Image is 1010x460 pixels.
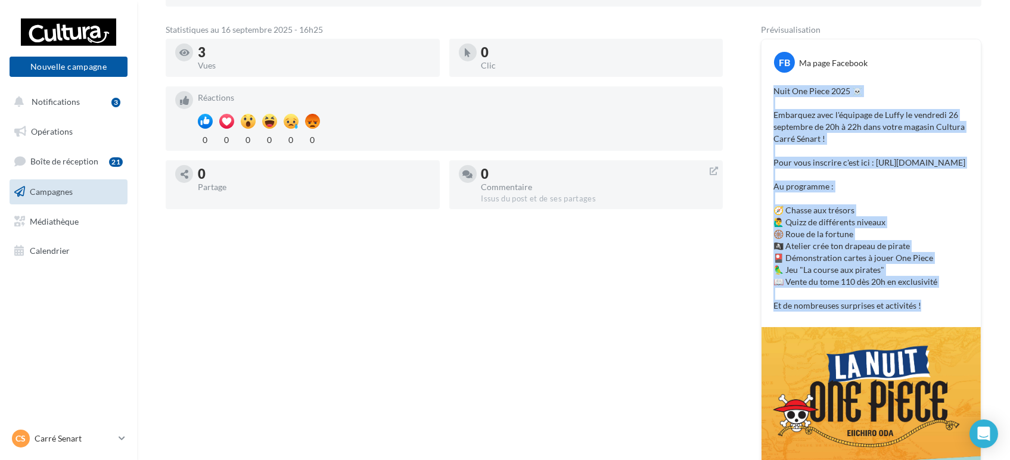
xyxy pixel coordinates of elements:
[198,167,430,181] div: 0
[198,132,213,146] div: 0
[35,433,114,445] p: Carré Senart
[262,132,277,146] div: 0
[481,183,714,191] div: Commentaire
[7,238,130,263] a: Calendrier
[10,427,128,450] a: CS Carré Senart
[31,126,73,136] span: Opérations
[198,183,430,191] div: Partage
[198,61,430,70] div: Vues
[774,52,795,73] div: FB
[773,85,969,312] p: Nuit One Piece 2025 ☠️ Embarquez avec l'équipage de Luffy le vendredi 26 septembre de 20h à 22h d...
[198,46,430,59] div: 3
[32,97,80,107] span: Notifications
[7,209,130,234] a: Médiathèque
[284,132,299,146] div: 0
[481,194,714,204] div: Issus du post et de ses partages
[30,156,98,166] span: Boîte de réception
[219,132,234,146] div: 0
[10,57,128,77] button: Nouvelle campagne
[7,148,130,174] a: Boîte de réception21
[166,26,723,34] div: Statistiques au 16 septembre 2025 - 16h25
[198,94,713,102] div: Réactions
[969,419,998,448] div: Open Intercom Messenger
[111,98,120,107] div: 3
[7,179,130,204] a: Campagnes
[799,57,868,69] div: Ma page Facebook
[16,433,26,445] span: CS
[481,46,714,59] div: 0
[481,167,714,181] div: 0
[481,61,714,70] div: Clic
[30,245,70,256] span: Calendrier
[7,89,125,114] button: Notifications 3
[305,132,320,146] div: 0
[7,119,130,144] a: Opérations
[241,132,256,146] div: 0
[109,157,123,167] div: 21
[761,26,981,34] div: Prévisualisation
[30,216,79,226] span: Médiathèque
[30,187,73,197] span: Campagnes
